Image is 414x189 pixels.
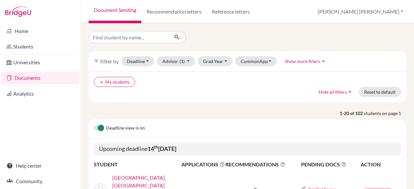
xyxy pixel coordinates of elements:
[198,56,233,66] button: Grad Year
[301,161,360,168] span: PENDING DOCS
[235,56,277,66] button: CommonApp
[181,161,225,168] span: APPLICATIONS
[154,144,158,150] sup: th
[1,175,79,188] a: Community
[180,58,185,64] span: (1)
[360,160,401,169] th: ACTION
[5,6,31,17] img: Bridge-U
[315,5,406,18] button: [PERSON_NAME] [PERSON_NAME]
[147,145,176,152] b: 14 [DATE]
[313,87,359,97] button: Hide all filtersarrow_drop_up
[1,71,79,84] a: Documents
[94,160,181,169] th: STUDENT
[89,31,169,43] input: Find student by name...
[1,56,79,69] a: Universities
[1,159,79,172] a: Help center
[94,77,135,87] button: clearMy students
[359,87,401,97] button: Reset to default
[225,161,285,168] span: RECOMMENDATIONS
[279,56,332,66] button: Show more filtersarrow_drop_up
[157,56,195,66] button: Advisor(1)
[1,25,79,37] a: Home
[99,80,104,84] i: clear
[320,58,327,64] i: arrow_drop_up
[94,143,401,155] h5: Upcoming deadline
[340,110,364,117] strong: 1-20 of 102
[285,58,320,64] span: Show more filters
[94,58,99,64] i: filter_list
[347,89,353,95] i: arrow_drop_up
[1,40,79,53] a: Students
[106,124,145,132] span: Deadline view is on
[319,89,347,95] span: Hide all filters
[121,56,154,66] button: Deadline
[1,87,79,100] a: Analytics
[364,110,406,117] span: students on page 1
[100,58,119,64] span: Filter by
